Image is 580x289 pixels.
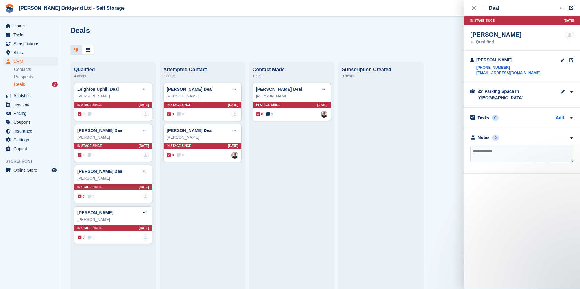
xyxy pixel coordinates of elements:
a: Contacts [14,67,58,72]
a: [PERSON_NAME] Deal [256,87,302,92]
span: In stage since [167,103,191,107]
span: 0 [256,112,263,117]
span: In stage since [167,144,191,148]
span: Insurance [13,127,50,135]
a: menu [3,136,58,144]
div: Notes [478,134,490,141]
span: Invoices [13,100,50,109]
a: deal-assignee-blank [142,152,149,159]
div: 0 deals [342,72,420,80]
span: 0 [88,194,95,199]
a: Preview store [50,166,58,174]
div: [PERSON_NAME] [167,93,238,99]
div: [PERSON_NAME] [77,175,149,181]
a: [PERSON_NAME] Deal [77,128,124,133]
a: menu [3,144,58,153]
a: Leighton Uphill Deal [77,87,119,92]
div: [PERSON_NAME] [167,134,238,141]
div: Qualified [470,40,522,44]
span: In stage since [77,185,102,189]
a: menu [3,100,58,109]
h2: Tasks [478,115,489,121]
a: menu [3,48,58,57]
a: Deals 7 [14,81,58,88]
div: 0 [492,135,499,141]
a: menu [3,118,58,126]
div: Deal [489,5,499,12]
span: Prospects [14,74,33,80]
span: In stage since [77,226,102,230]
img: deal-assignee-blank [565,31,574,39]
span: Tasks [13,31,50,39]
span: [DATE] [564,18,574,23]
a: [PERSON_NAME] [77,210,113,215]
div: Attempted Contact [163,67,242,72]
span: 1 [266,112,273,117]
a: menu [3,57,58,66]
a: [PERSON_NAME] Deal [77,169,124,174]
span: CRM [13,57,50,66]
div: [PERSON_NAME] [256,93,327,99]
span: Pricing [13,109,50,118]
a: menu [3,127,58,135]
span: Subscriptions [13,39,50,48]
a: [PERSON_NAME] Deal [167,128,213,133]
a: menu [3,166,58,174]
a: Add [556,115,564,122]
span: [DATE] [139,103,149,107]
a: [EMAIL_ADDRESS][DOMAIN_NAME] [476,70,540,76]
a: [PHONE_NUMBER] [476,65,540,70]
div: 32' Parking Space in [GEOGRAPHIC_DATA] [478,88,539,101]
span: Deals [14,82,25,87]
span: [DATE] [228,103,238,107]
span: 0 [167,112,174,117]
div: [PERSON_NAME] [77,134,149,141]
a: deal-assignee-blank [142,234,149,241]
span: 0 [88,235,95,240]
h1: Deals [70,26,90,35]
span: Online Store [13,166,50,174]
span: 0 [177,152,184,158]
span: In stage since [77,103,102,107]
span: [DATE] [139,185,149,189]
span: Capital [13,144,50,153]
a: Prospects [14,74,58,80]
img: stora-icon-8386f47178a22dfd0bd8f6a31ec36ba5ce8667c1dd55bd0f319d3a0aa187defe.svg [5,4,14,13]
span: [DATE] [139,226,149,230]
img: deal-assignee-blank [142,111,149,118]
span: 0 [167,152,174,158]
a: [PERSON_NAME] Deal [167,87,213,92]
span: Coupons [13,118,50,126]
div: [PERSON_NAME] [476,57,540,63]
span: Analytics [13,91,50,100]
div: 2 deals [163,72,242,80]
a: Rhys Jones [321,111,327,118]
div: [PERSON_NAME] [77,217,149,223]
img: deal-assignee-blank [231,111,238,118]
div: [PERSON_NAME] [77,93,149,99]
a: menu [3,22,58,30]
img: deal-assignee-blank [142,193,149,200]
div: Contact Made [253,67,331,72]
a: menu [3,91,58,100]
span: In stage since [77,144,102,148]
span: [DATE] [317,103,327,107]
span: Home [13,22,50,30]
span: 0 [88,112,95,117]
a: menu [3,31,58,39]
span: In stage since [470,18,495,23]
a: menu [3,39,58,48]
span: 0 [88,152,95,158]
div: [PERSON_NAME] [470,31,522,38]
div: 0 [492,115,499,121]
a: [PERSON_NAME] Bridgend Ltd - Self Storage [17,3,127,13]
span: 0 [78,235,85,240]
div: Qualified [74,67,152,72]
